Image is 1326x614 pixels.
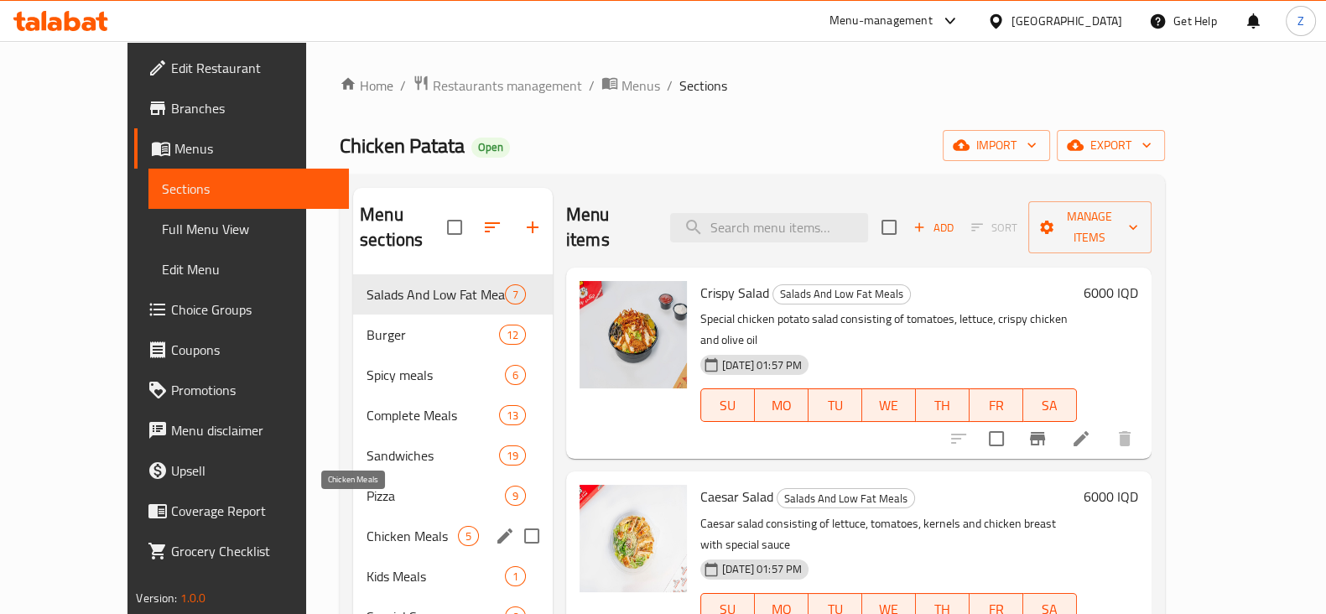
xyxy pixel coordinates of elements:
li: / [667,75,673,96]
span: SU [708,393,748,418]
a: Promotions [134,370,349,410]
a: Choice Groups [134,289,349,330]
span: Edit Restaurant [171,58,335,78]
span: WE [869,393,909,418]
div: Spicy meals [367,365,505,385]
span: SA [1030,393,1070,418]
span: TH [923,393,963,418]
span: Upsell [171,460,335,481]
span: Sections [162,179,335,199]
div: Sandwiches19 [353,435,553,476]
div: Chicken Meals5edit [353,516,553,556]
button: MO [755,388,809,422]
span: Pizza [367,486,505,506]
span: 6 [506,367,525,383]
span: Branches [171,98,335,118]
span: Add [911,218,956,237]
nav: breadcrumb [340,75,1164,96]
span: Open [471,140,510,154]
a: Home [340,75,393,96]
span: Complete Meals [367,405,499,425]
div: Kids Meals1 [353,556,553,596]
a: Menu disclaimer [134,410,349,450]
span: Chicken Patata [340,127,465,164]
h6: 6000 IQD [1084,281,1138,304]
span: Select section [871,210,907,245]
span: Sort sections [472,207,512,247]
button: SA [1023,388,1077,422]
a: Restaurants management [413,75,582,96]
button: FR [970,388,1023,422]
h2: Menu sections [360,202,447,252]
span: Select section first [960,215,1028,241]
button: Manage items [1028,201,1152,253]
a: Menus [134,128,349,169]
button: Add section [512,207,553,247]
span: Select all sections [437,210,472,245]
span: 1 [506,569,525,585]
span: 5 [459,528,478,544]
span: 9 [506,488,525,504]
button: export [1057,130,1165,161]
span: Chicken Meals [367,526,458,546]
h6: 6000 IQD [1084,485,1138,508]
a: Edit menu item [1071,429,1091,449]
span: Sections [679,75,727,96]
li: / [589,75,595,96]
h2: Menu items [566,202,650,252]
a: Full Menu View [148,209,349,249]
span: Crispy Salad [700,280,769,305]
div: items [505,486,526,506]
span: Manage items [1042,206,1138,248]
a: Upsell [134,450,349,491]
span: Kids Meals [367,566,505,586]
button: TH [916,388,970,422]
span: 13 [500,408,525,424]
div: Salads And Low Fat Meals7 [353,274,553,315]
span: Menu disclaimer [171,420,335,440]
button: Add [907,215,960,241]
div: items [499,445,526,466]
span: Choice Groups [171,299,335,320]
div: Burger12 [353,315,553,355]
div: Spicy meals6 [353,355,553,395]
div: Salads And Low Fat Meals [772,284,911,304]
div: items [505,284,526,304]
div: Salads And Low Fat Meals [777,488,915,508]
span: Burger [367,325,499,345]
span: Salads And Low Fat Meals [777,489,914,508]
span: Full Menu View [162,219,335,239]
button: edit [492,523,517,549]
span: 19 [500,448,525,464]
a: Menus [601,75,660,96]
div: items [499,325,526,345]
span: Select to update [979,421,1014,456]
div: Complete Meals13 [353,395,553,435]
span: MO [762,393,802,418]
div: items [505,365,526,385]
li: / [400,75,406,96]
a: Coupons [134,330,349,370]
p: Caesar salad consisting of lettuce, tomatoes, kernels and chicken breast with special sauce [700,513,1077,555]
span: [DATE] 01:57 PM [715,357,809,373]
button: WE [862,388,916,422]
span: Coverage Report [171,501,335,521]
span: TU [815,393,855,418]
span: FR [976,393,1017,418]
span: Promotions [171,380,335,400]
button: Branch-specific-item [1017,419,1058,459]
span: 1.0.0 [180,587,206,609]
a: Branches [134,88,349,128]
span: Sandwiches [367,445,499,466]
div: [GEOGRAPHIC_DATA] [1011,12,1122,30]
span: Add item [907,215,960,241]
a: Edit Menu [148,249,349,289]
span: import [956,135,1037,156]
div: Menu-management [829,11,933,31]
img: Crispy Salad [580,281,687,388]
